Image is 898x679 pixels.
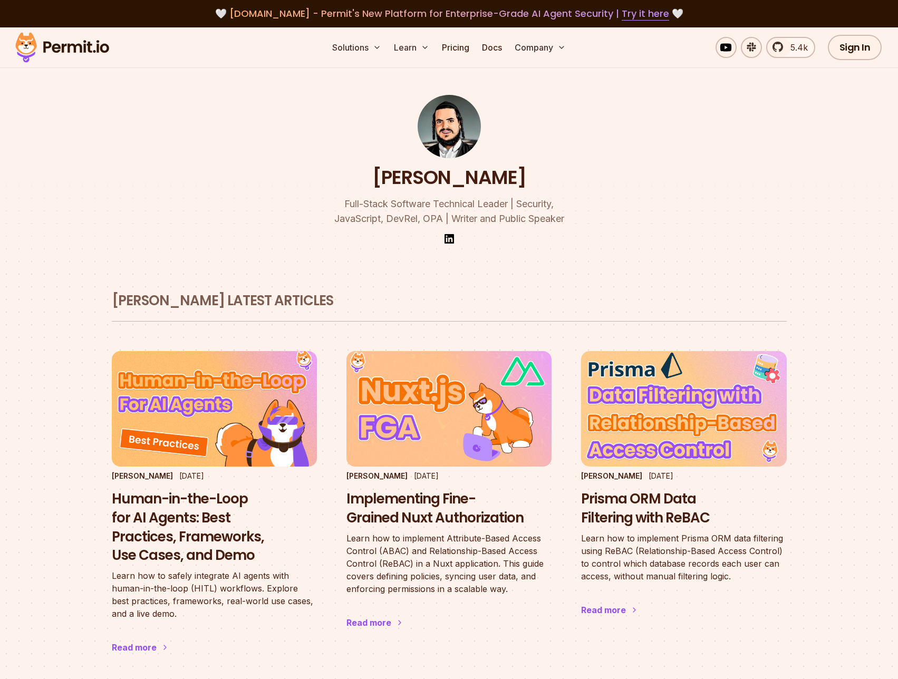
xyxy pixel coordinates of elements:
img: Prisma ORM Data Filtering with ReBAC [581,351,786,467]
button: Solutions [328,37,385,58]
a: Prisma ORM Data Filtering with ReBAC[PERSON_NAME][DATE]Prisma ORM Data Filtering with ReBACLearn ... [581,351,786,637]
a: Pricing [438,37,474,58]
p: [PERSON_NAME] [581,471,642,481]
a: 5.4k [766,37,815,58]
p: [PERSON_NAME] [346,471,408,481]
p: Learn how to implement Attribute-Based Access Control (ABAC) and Relationship-Based Access Contro... [346,532,552,595]
img: Implementing Fine-Grained Nuxt Authorization [346,351,552,467]
img: Human-in-the-Loop for AI Agents: Best Practices, Frameworks, Use Cases, and Demo [112,351,317,467]
h3: Human-in-the-Loop for AI Agents: Best Practices, Frameworks, Use Cases, and Demo [112,490,317,565]
p: Learn how to implement Prisma ORM data filtering using ReBAC (Relationship-Based Access Control) ... [581,532,786,583]
div: Read more [112,641,157,654]
time: [DATE] [179,471,204,480]
a: Sign In [828,35,882,60]
p: [PERSON_NAME] [112,471,173,481]
a: Implementing Fine-Grained Nuxt Authorization[PERSON_NAME][DATE]Implementing Fine-Grained Nuxt Aut... [346,351,552,649]
time: [DATE] [649,471,673,480]
img: linkedin [443,232,456,245]
img: Permit logo [11,30,114,65]
div: Read more [346,616,391,629]
button: Learn [390,37,433,58]
a: Try it here [622,7,669,21]
button: Company [510,37,570,58]
h3: Implementing Fine-Grained Nuxt Authorization [346,490,552,528]
h2: [PERSON_NAME] latest articles [112,292,787,311]
div: 🤍 🤍 [25,6,873,21]
h1: [PERSON_NAME] [372,164,526,191]
span: 5.4k [784,41,808,54]
img: Gabriel L. Manor [418,95,481,158]
h3: Prisma ORM Data Filtering with ReBAC [581,490,786,528]
p: Full-Stack Software Technical Leader | Security, JavaScript, DevRel, OPA | Writer and Public Speaker [247,197,652,226]
a: Docs [478,37,506,58]
p: Learn how to safely integrate AI agents with human-in-the-loop (HITL) workflows. Explore best pra... [112,569,317,620]
span: [DOMAIN_NAME] - Permit's New Platform for Enterprise-Grade AI Agent Security | [229,7,669,20]
a: Human-in-the-Loop for AI Agents: Best Practices, Frameworks, Use Cases, and Demo[PERSON_NAME][DAT... [112,351,317,675]
div: Read more [581,604,626,616]
time: [DATE] [414,471,439,480]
